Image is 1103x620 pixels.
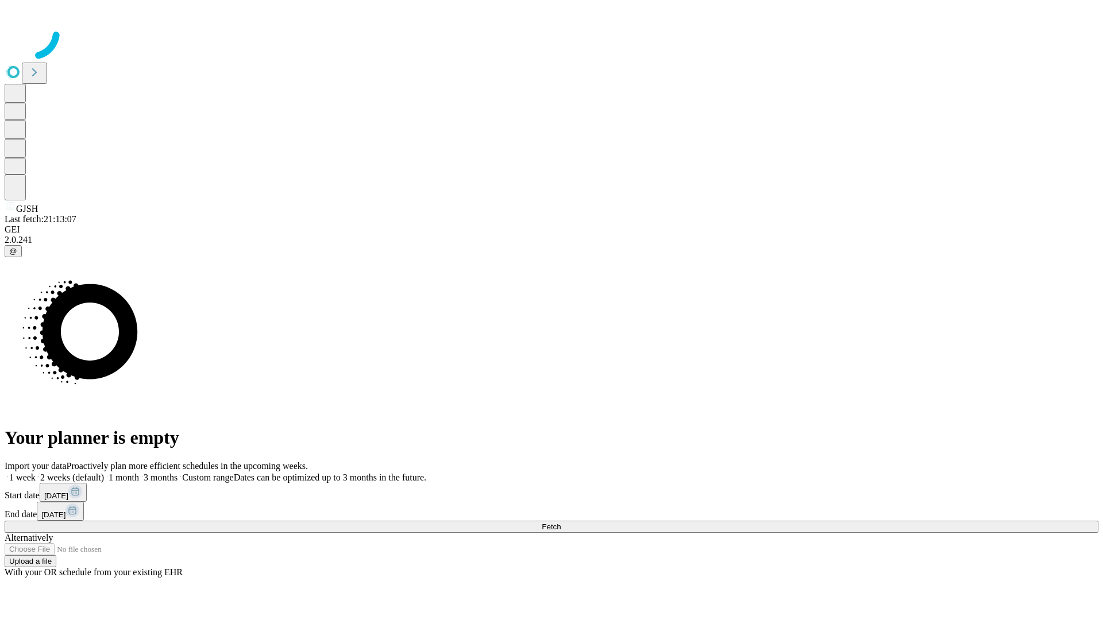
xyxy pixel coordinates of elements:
[41,510,65,519] span: [DATE]
[144,472,178,482] span: 3 months
[37,502,84,521] button: [DATE]
[182,472,233,482] span: Custom range
[67,461,308,471] span: Proactively plan more efficient schedules in the upcoming weeks.
[234,472,426,482] span: Dates can be optimized up to 3 months in the future.
[40,472,104,482] span: 2 weeks (default)
[5,567,183,577] span: With your OR schedule from your existing EHR
[5,245,22,257] button: @
[5,224,1098,235] div: GEI
[9,472,36,482] span: 1 week
[44,491,68,500] span: [DATE]
[5,533,53,542] span: Alternatively
[40,483,87,502] button: [DATE]
[5,427,1098,448] h1: Your planner is empty
[5,483,1098,502] div: Start date
[5,521,1098,533] button: Fetch
[5,555,56,567] button: Upload a file
[109,472,139,482] span: 1 month
[9,247,17,255] span: @
[5,461,67,471] span: Import your data
[5,502,1098,521] div: End date
[542,522,561,531] span: Fetch
[16,204,38,214] span: GJSH
[5,214,76,224] span: Last fetch: 21:13:07
[5,235,1098,245] div: 2.0.241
